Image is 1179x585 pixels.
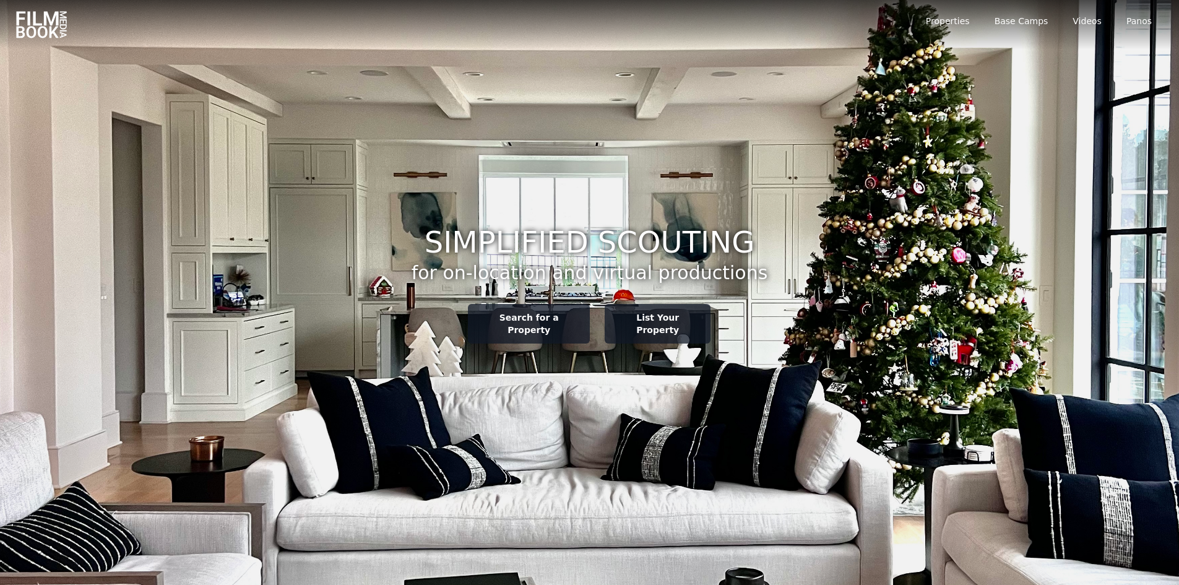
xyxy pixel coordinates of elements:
a: Videos [1073,15,1102,27]
img: Film Book Media Logo [15,10,68,40]
a: List Your Property [605,304,711,344]
a: Properties [926,15,970,27]
a: Base Camps [995,15,1048,27]
h1: Simplified Scouting [412,227,768,257]
h2: for on-location and virtual productions [412,262,768,284]
a: Panos [1126,15,1152,27]
a: Search for a Property [468,304,589,344]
